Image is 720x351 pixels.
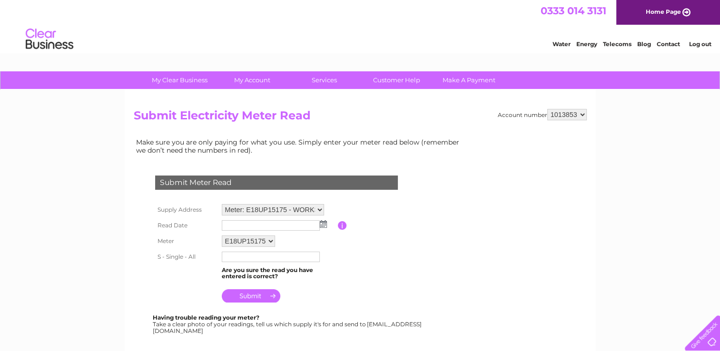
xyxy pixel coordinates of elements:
[357,71,436,89] a: Customer Help
[155,175,398,190] div: Submit Meter Read
[134,109,587,127] h2: Submit Electricity Meter Read
[213,71,291,89] a: My Account
[285,71,364,89] a: Services
[689,40,711,48] a: Log out
[637,40,651,48] a: Blog
[430,71,508,89] a: Make A Payment
[338,221,347,230] input: Information
[222,289,280,302] input: Submit
[140,71,219,89] a: My Clear Business
[552,40,571,48] a: Water
[541,5,606,17] a: 0333 014 3131
[603,40,631,48] a: Telecoms
[657,40,680,48] a: Contact
[576,40,597,48] a: Energy
[219,264,338,283] td: Are you sure the read you have entered is correct?
[25,25,74,54] img: logo.png
[153,218,219,233] th: Read Date
[153,233,219,249] th: Meter
[153,314,423,334] div: Take a clear photo of your readings, tell us which supply it's for and send to [EMAIL_ADDRESS][DO...
[320,220,327,228] img: ...
[134,136,467,156] td: Make sure you are only paying for what you use. Simply enter your meter read below (remember we d...
[136,5,585,46] div: Clear Business is a trading name of Verastar Limited (registered in [GEOGRAPHIC_DATA] No. 3667643...
[153,314,259,321] b: Having trouble reading your meter?
[153,202,219,218] th: Supply Address
[498,109,587,120] div: Account number
[153,249,219,264] th: S - Single - All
